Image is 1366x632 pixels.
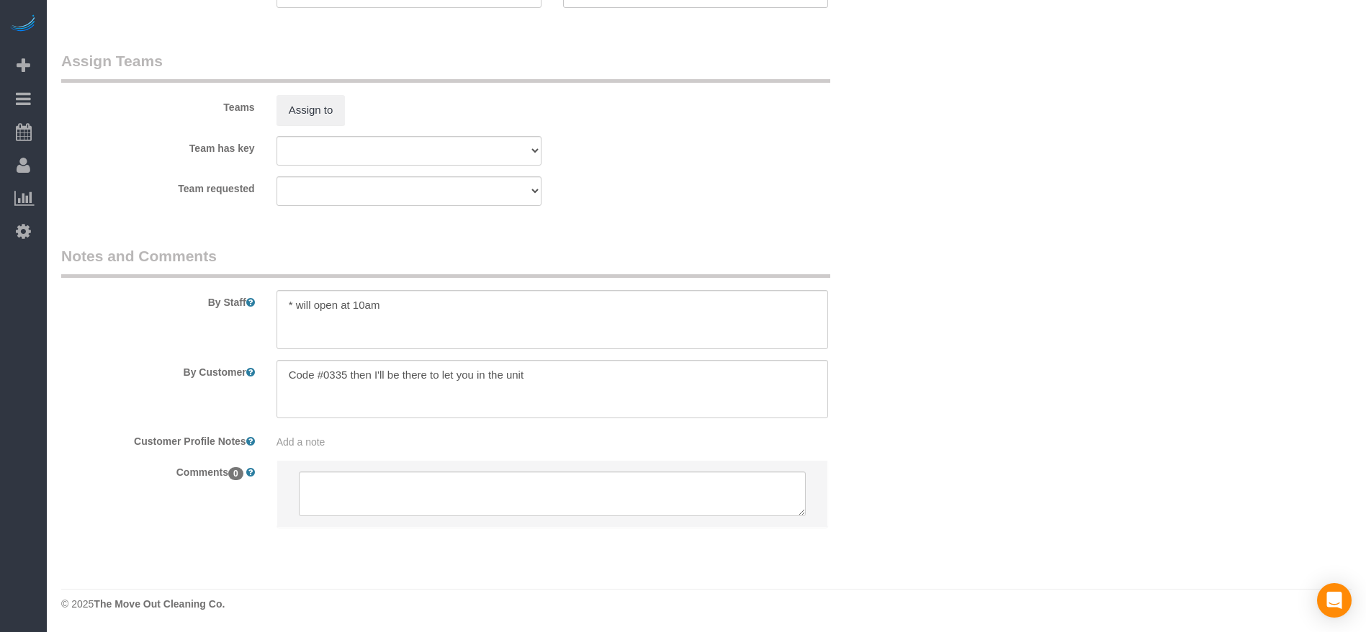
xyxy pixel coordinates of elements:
label: Teams [50,95,266,114]
label: Team has key [50,136,266,155]
span: Add a note [277,436,325,448]
label: Team requested [50,176,266,196]
legend: Notes and Comments [61,245,830,278]
label: Customer Profile Notes [50,429,266,448]
label: By Staff [50,290,266,310]
div: © 2025 [61,597,1352,611]
label: By Customer [50,360,266,379]
button: Assign to [277,95,346,125]
strong: The Move Out Cleaning Co. [94,598,225,610]
span: 0 [228,467,243,480]
label: Comments [50,460,266,479]
img: Automaid Logo [9,14,37,35]
legend: Assign Teams [61,50,830,83]
div: Open Intercom Messenger [1317,583,1352,618]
